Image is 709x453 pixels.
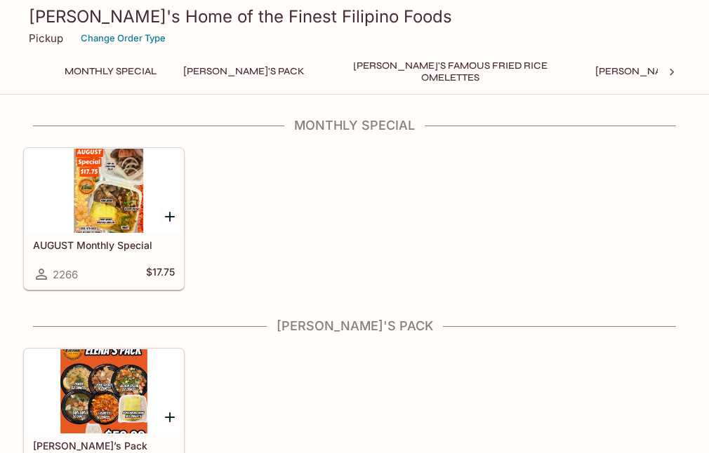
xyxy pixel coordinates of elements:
[25,149,183,233] div: AUGUST Monthly Special
[161,408,178,426] button: Add Elena’s Pack
[53,268,78,281] span: 2266
[29,32,63,45] p: Pickup
[24,148,184,290] a: AUGUST Monthly Special2266$17.75
[33,440,175,452] h5: [PERSON_NAME]’s Pack
[23,318,686,334] h4: [PERSON_NAME]'s Pack
[324,62,576,81] button: [PERSON_NAME]'s Famous Fried Rice Omelettes
[175,62,312,81] button: [PERSON_NAME]'s Pack
[146,266,175,283] h5: $17.75
[23,118,686,133] h4: Monthly Special
[33,239,175,251] h5: AUGUST Monthly Special
[57,62,164,81] button: Monthly Special
[29,6,680,27] h3: [PERSON_NAME]'s Home of the Finest Filipino Foods
[74,27,172,49] button: Change Order Type
[161,208,178,225] button: Add AUGUST Monthly Special
[25,349,183,433] div: Elena’s Pack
